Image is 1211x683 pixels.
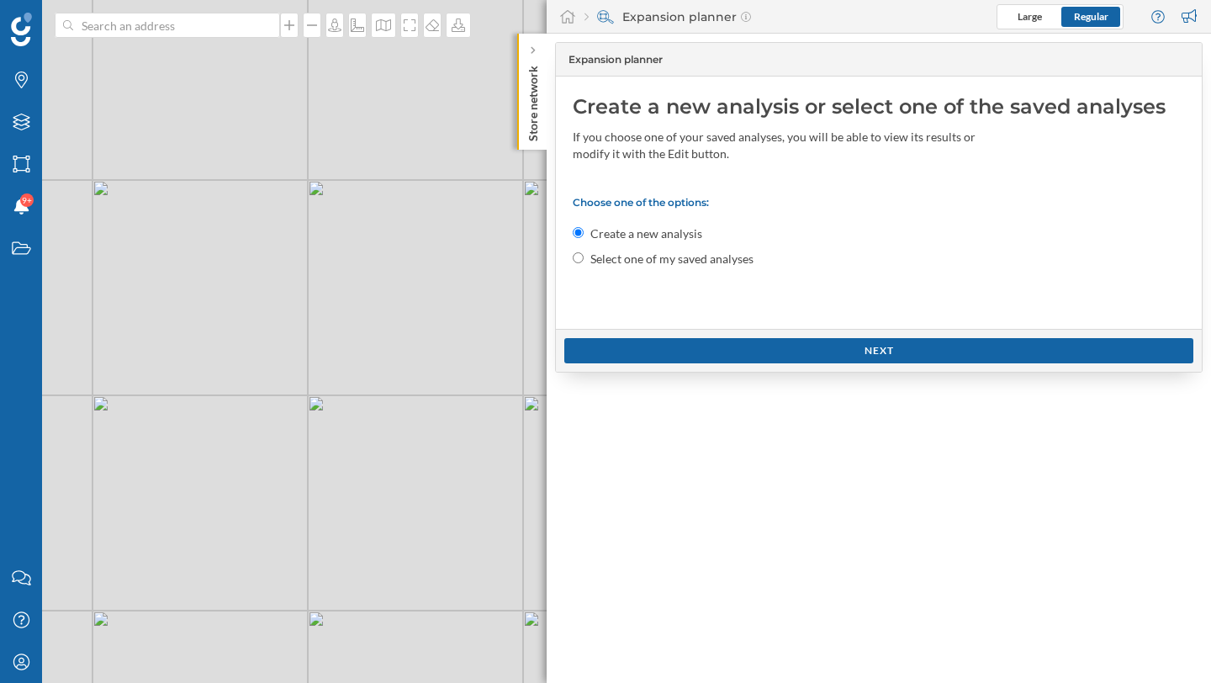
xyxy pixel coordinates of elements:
[568,52,663,67] span: Expansion planner
[11,13,32,46] img: Geoblink Logo
[573,129,1010,162] div: If you choose one of your saved analyses, you will be able to view its results or modify it with ...
[584,8,751,25] div: Expansion planner
[525,59,542,141] p: Store network
[22,192,32,209] span: 9+
[590,251,754,267] label: Select one of my saved analyses
[1074,10,1108,23] span: Regular
[1018,10,1042,23] span: Large
[35,12,96,27] span: Support
[590,225,702,242] label: Create a new analysis
[597,8,614,25] img: search-areas.svg
[573,196,1185,209] p: Choose one of the options:
[573,93,1185,120] div: Create a new analysis or select one of the saved analyses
